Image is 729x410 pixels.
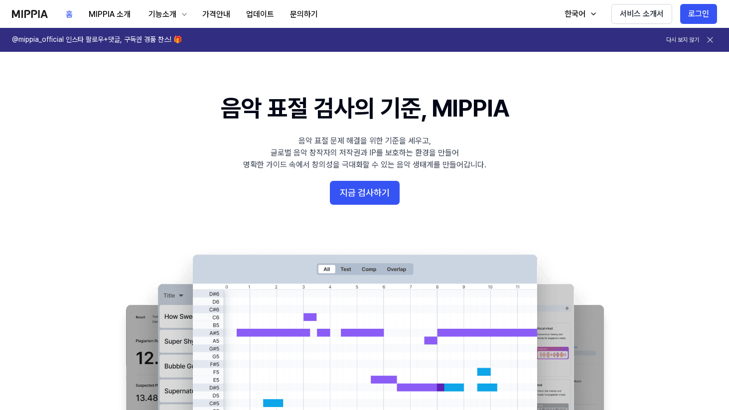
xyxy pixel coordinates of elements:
[243,135,486,171] div: 음악 표절 문제 해결을 위한 기준을 세우고, 글로벌 음악 창작자의 저작권과 IP를 보호하는 환경을 만들어 명확한 가이드 속에서 창의성을 극대화할 수 있는 음악 생태계를 만들어...
[139,4,194,24] button: 기능소개
[58,0,81,28] a: 홈
[194,4,238,24] button: 가격안내
[282,4,326,24] button: 문의하기
[555,4,603,24] button: 한국어
[81,4,139,24] button: MIPPIA 소개
[238,4,282,24] button: 업데이트
[666,36,699,44] button: 다시 보지 않기
[563,8,587,20] div: 한국어
[680,4,717,24] button: 로그인
[58,4,81,24] button: 홈
[221,92,508,125] h1: 음악 표절 검사의 기준, MIPPIA
[330,181,400,205] button: 지금 검사하기
[12,10,48,18] img: logo
[611,4,672,24] button: 서비스 소개서
[238,0,282,28] a: 업데이트
[146,8,178,20] div: 기능소개
[12,35,182,45] h1: @mippia_official 인스타 팔로우+댓글, 구독권 경품 찬스! 🎁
